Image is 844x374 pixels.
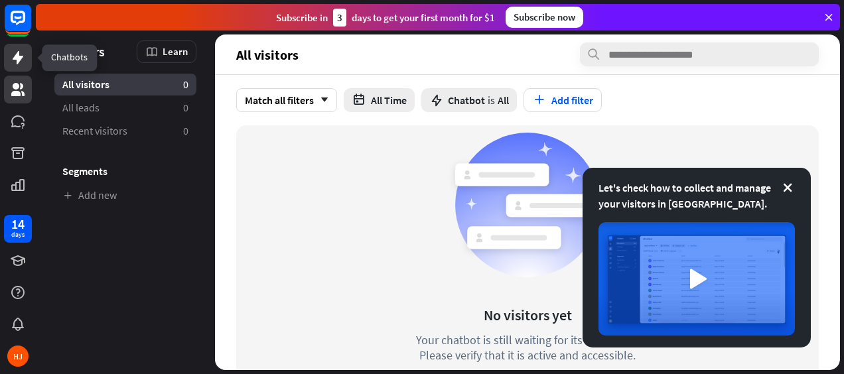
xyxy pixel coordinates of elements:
span: Chatbot [448,93,485,107]
div: HJ [7,345,29,367]
a: Add new [54,184,196,206]
span: Learn [163,45,188,58]
button: Open LiveChat chat widget [11,5,50,45]
span: is [488,93,495,107]
aside: 0 [183,124,188,138]
div: No visitors yet [484,306,572,324]
span: All leads [62,101,100,115]
div: 14 [11,218,25,230]
span: All visitors [236,47,299,62]
h3: Segments [54,164,196,178]
aside: 0 [183,101,188,115]
span: All visitors [62,78,109,92]
div: 3 [333,9,346,27]
div: Subscribe now [506,7,583,28]
span: All [498,93,509,107]
a: Recent visitors 0 [54,120,196,142]
span: Recent visitors [62,124,127,138]
button: All Time [344,88,415,112]
a: 14 days [4,215,32,243]
div: Subscribe in days to get your first month for $1 [276,9,495,27]
img: image [598,222,795,336]
div: Match all filters [236,88,337,112]
button: Add filter [524,88,602,112]
a: All leads 0 [54,97,196,119]
div: days [11,230,25,239]
aside: 0 [183,78,188,92]
i: arrow_down [314,96,328,104]
div: Your chatbot is still waiting for its first visitor. Please verify that it is active and accessible. [391,332,664,363]
span: Visitors [62,44,105,59]
div: Let's check how to collect and manage your visitors in [GEOGRAPHIC_DATA]. [598,180,795,212]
